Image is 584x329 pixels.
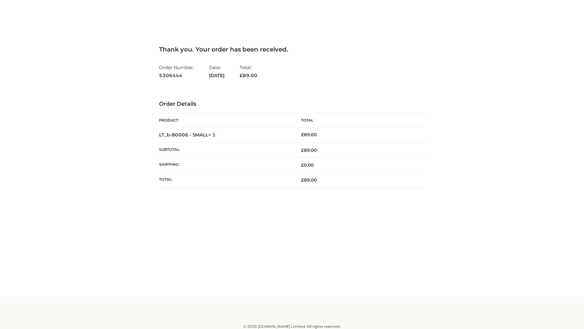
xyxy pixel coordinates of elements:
[159,46,425,53] h3: Thank you. Your order has been received.
[301,177,317,183] span: 89.00
[159,114,292,127] th: Product
[301,132,304,137] span: £
[240,73,257,78] span: 89.00
[208,132,216,138] strong: × 1
[159,158,292,173] th: Shipping:
[209,72,224,80] strong: [DATE]
[159,101,425,108] h3: Order Details
[209,62,224,81] li: Date:
[159,173,292,188] th: Total:
[159,132,216,138] strong: LT_b-B0006 - SMALL
[301,132,317,137] bdi: 89.00
[301,147,304,153] span: £
[301,162,304,168] span: £
[301,147,317,153] span: 89.00
[301,162,314,168] bdi: 0.00
[301,177,304,183] span: £
[292,114,425,127] th: Total
[240,73,243,78] span: £
[159,72,194,80] strong: 5306444
[159,62,194,81] li: Order Number:
[240,62,257,81] li: Total:
[159,143,292,157] th: Subtotal:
